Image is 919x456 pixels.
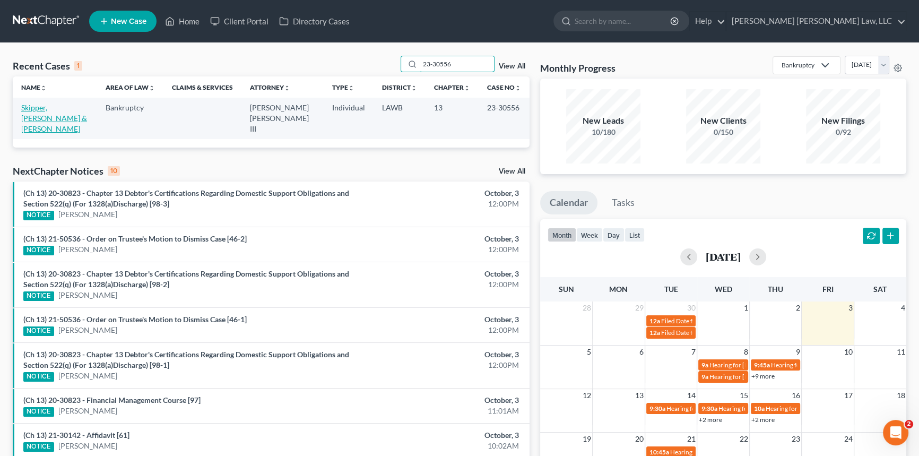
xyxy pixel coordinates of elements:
i: unfold_more [284,85,290,91]
a: (Ch 13) 21-30142 - Affidavit [61] [23,431,129,440]
a: [PERSON_NAME] [58,441,117,451]
div: 12:00PM [361,279,519,290]
th: Claims & Services [163,76,241,98]
span: 9:30a [649,405,665,412]
h3: Monthly Progress [540,62,615,74]
div: 12:00PM [361,244,519,255]
td: Bankruptcy [97,98,163,139]
span: 9:30a [701,405,717,412]
a: Typeunfold_more [332,83,354,91]
span: 6 [638,346,645,358]
span: Hearing for [US_STATE] Safety Association of Timbermen - Self I [666,405,841,412]
div: 12:00PM [361,199,519,209]
button: week [576,228,603,242]
div: 12:00PM [361,360,519,371]
div: NOTICE [23,211,54,220]
span: 10a [754,405,765,412]
i: unfold_more [40,85,47,91]
span: 10:45a [649,448,669,456]
a: View All [499,63,525,70]
a: Districtunfold_more [382,83,417,91]
h2: [DATE] [706,251,741,262]
span: 18 [896,389,906,402]
td: 13 [426,98,479,139]
a: (Ch 13) 20-30823 - Chapter 13 Debtor's Certifications Regarding Domestic Support Obligations and ... [23,350,349,369]
div: NOTICE [23,326,54,336]
span: Hearing for [US_STATE] Safety Association of Timbermen - Self I [718,405,893,412]
span: New Case [111,18,146,25]
div: NOTICE [23,407,54,417]
div: NOTICE [23,442,54,452]
a: (Ch 13) 21-50536 - Order on Trustee's Motion to Dismiss Case [46-1] [23,315,247,324]
div: October, 3 [361,349,519,360]
span: 9 [795,346,801,358]
div: October, 3 [361,430,519,441]
input: Search by name... [420,56,494,72]
span: 13 [634,389,645,402]
span: 11 [896,346,906,358]
div: Bankruptcy [782,61,814,70]
td: Individual [324,98,374,139]
span: Tue [664,285,678,294]
input: Search by name... [575,11,672,31]
div: October, 3 [361,234,519,244]
span: 16 [791,389,801,402]
span: 17 [843,389,854,402]
a: Case Nounfold_more [487,83,521,91]
td: [PERSON_NAME] [PERSON_NAME] III [241,98,324,139]
span: 22 [739,433,749,445]
a: Chapterunfold_more [434,83,470,91]
div: 12:00PM [361,325,519,335]
span: 12a [649,329,660,337]
span: 28 [582,302,592,314]
span: 7 [690,346,697,358]
a: (Ch 13) 20-30823 - Financial Management Course [97] [23,395,201,405]
div: 10 [108,166,120,176]
i: unfold_more [149,85,155,91]
span: Hearing for [PERSON_NAME] [670,448,753,456]
a: Client Portal [205,12,274,31]
div: New Leads [566,115,640,127]
div: Recent Cases [13,59,82,72]
a: Help [690,12,725,31]
span: Mon [609,285,628,294]
div: New Filings [806,115,880,127]
span: 5 [586,346,592,358]
a: +2 more [751,416,775,424]
i: unfold_more [411,85,417,91]
a: Nameunfold_more [21,83,47,91]
div: NOTICE [23,291,54,301]
div: October, 3 [361,188,519,199]
div: 1 [74,61,82,71]
a: Skipper, [PERSON_NAME] & [PERSON_NAME] [21,103,87,133]
a: View All [499,168,525,175]
span: Sun [559,285,574,294]
div: NOTICE [23,246,54,255]
span: 24 [843,433,854,445]
span: Sat [873,285,887,294]
div: October, 3 [361,269,519,279]
span: Wed [714,285,732,294]
i: unfold_more [348,85,354,91]
i: unfold_more [464,85,470,91]
div: October, 3 [361,314,519,325]
span: 8 [743,346,749,358]
span: 20 [634,433,645,445]
a: [PERSON_NAME] [58,371,117,381]
span: 4 [900,302,906,314]
td: 23-30556 [479,98,530,139]
a: Directory Cases [274,12,355,31]
a: Tasks [602,191,644,214]
div: NOTICE [23,372,54,382]
span: 9a [701,373,708,381]
a: (Ch 13) 21-50536 - Order on Trustee's Motion to Dismiss Case [46-2] [23,234,247,243]
span: 15 [739,389,749,402]
a: [PERSON_NAME] [PERSON_NAME] Law, LLC [726,12,906,31]
span: Hearing for [PERSON_NAME] [709,373,792,381]
a: +9 more [751,372,775,380]
a: Calendar [540,191,597,214]
span: 1 [743,302,749,314]
span: 9a [701,361,708,369]
span: Filed Date for [PERSON_NAME] [661,329,750,337]
button: day [603,228,625,242]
